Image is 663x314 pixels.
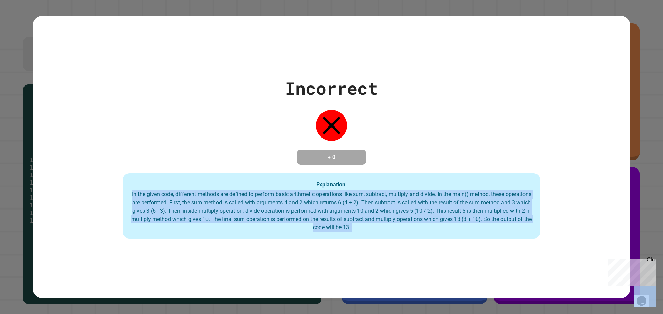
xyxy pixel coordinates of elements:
iframe: chat widget [606,256,656,286]
strong: Explanation: [316,181,347,188]
div: In the given code, different methods are defined to perform basic arithmetic operations like sum,... [129,190,534,232]
div: Incorrect [285,75,378,101]
iframe: chat widget [634,286,656,307]
h4: + 0 [304,153,359,161]
div: Chat with us now!Close [3,3,48,44]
